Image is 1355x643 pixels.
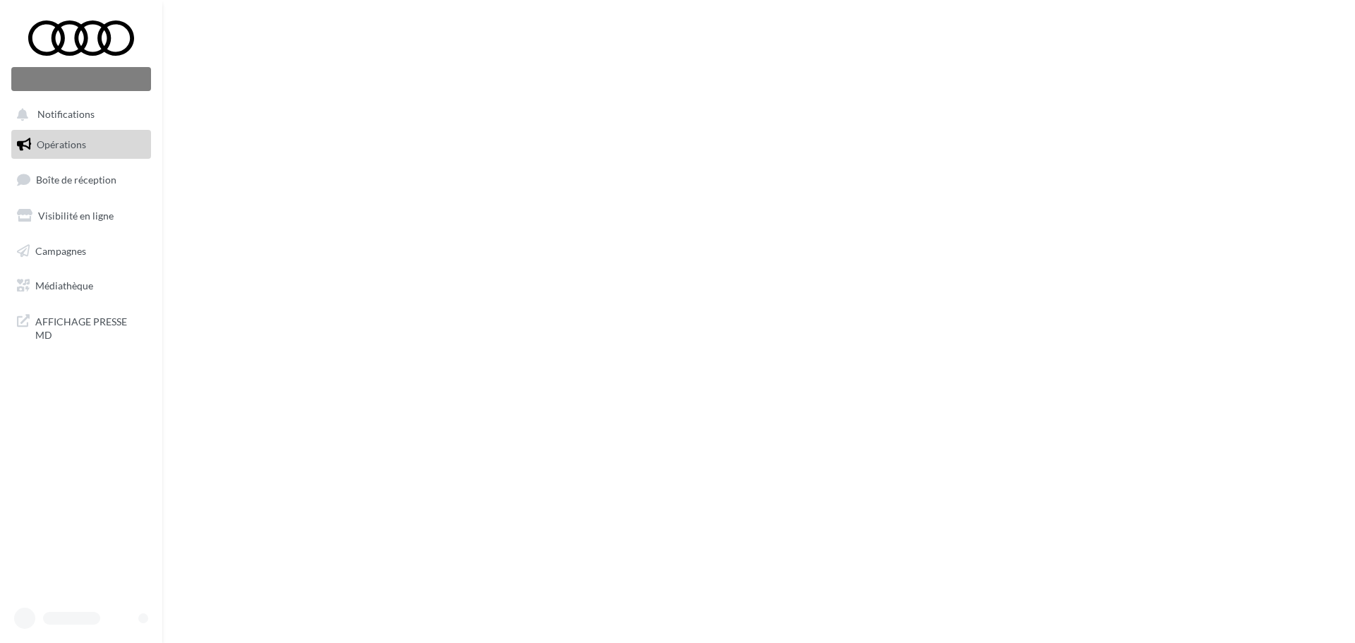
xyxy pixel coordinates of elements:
span: Notifications [37,109,95,121]
a: Visibilité en ligne [8,201,154,231]
a: Boîte de réception [8,164,154,195]
span: Opérations [37,138,86,150]
span: Campagnes [35,244,86,256]
span: Médiathèque [35,280,93,292]
span: Boîte de réception [36,174,116,186]
a: AFFICHAGE PRESSE MD [8,306,154,348]
span: Visibilité en ligne [38,210,114,222]
a: Médiathèque [8,271,154,301]
a: Opérations [8,130,154,160]
div: Nouvelle campagne [11,67,151,91]
a: Campagnes [8,236,154,266]
span: AFFICHAGE PRESSE MD [35,312,145,342]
